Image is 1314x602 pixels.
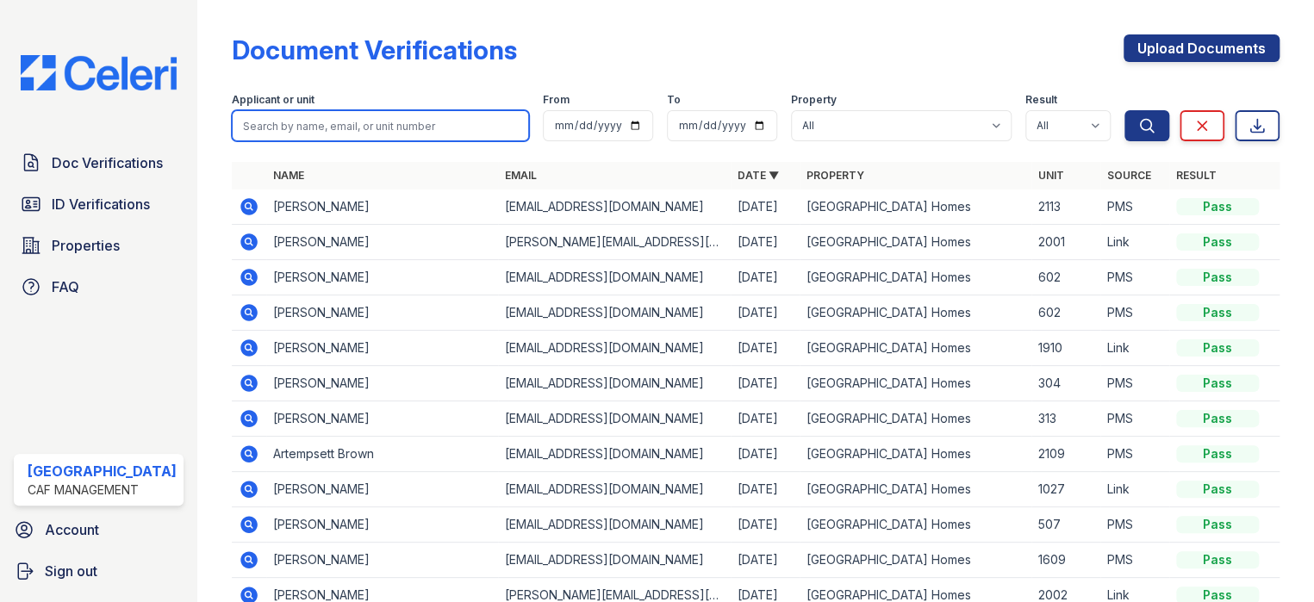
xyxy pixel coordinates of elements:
[1031,189,1100,225] td: 2113
[1176,233,1259,251] div: Pass
[800,260,1031,295] td: [GEOGRAPHIC_DATA] Homes
[800,189,1031,225] td: [GEOGRAPHIC_DATA] Homes
[1025,93,1057,107] label: Result
[1176,304,1259,321] div: Pass
[1031,437,1100,472] td: 2109
[28,481,177,499] div: CAF Management
[1176,339,1259,357] div: Pass
[1100,437,1169,472] td: PMS
[7,554,190,588] a: Sign out
[731,295,800,331] td: [DATE]
[1031,366,1100,401] td: 304
[266,401,498,437] td: [PERSON_NAME]
[52,152,163,173] span: Doc Verifications
[52,194,150,214] span: ID Verifications
[498,295,730,331] td: [EMAIL_ADDRESS][DOMAIN_NAME]
[791,93,837,107] label: Property
[738,169,779,182] a: Date ▼
[800,331,1031,366] td: [GEOGRAPHIC_DATA] Homes
[1176,198,1259,215] div: Pass
[731,507,800,543] td: [DATE]
[14,228,184,263] a: Properties
[7,512,190,547] a: Account
[498,225,730,260] td: [PERSON_NAME][EMAIL_ADDRESS][PERSON_NAME][DOMAIN_NAME]
[498,437,730,472] td: [EMAIL_ADDRESS][DOMAIN_NAME]
[1031,507,1100,543] td: 507
[14,187,184,221] a: ID Verifications
[498,472,730,507] td: [EMAIL_ADDRESS][DOMAIN_NAME]
[498,507,730,543] td: [EMAIL_ADDRESS][DOMAIN_NAME]
[266,507,498,543] td: [PERSON_NAME]
[1176,410,1259,427] div: Pass
[232,34,517,65] div: Document Verifications
[14,146,184,180] a: Doc Verifications
[800,507,1031,543] td: [GEOGRAPHIC_DATA] Homes
[543,93,570,107] label: From
[1100,472,1169,507] td: Link
[731,472,800,507] td: [DATE]
[28,461,177,481] div: [GEOGRAPHIC_DATA]
[1100,260,1169,295] td: PMS
[1100,189,1169,225] td: PMS
[266,366,498,401] td: [PERSON_NAME]
[266,437,498,472] td: Artempsett Brown
[14,270,184,304] a: FAQ
[266,295,498,331] td: [PERSON_NAME]
[1176,481,1259,498] div: Pass
[1176,169,1217,182] a: Result
[731,260,800,295] td: [DATE]
[45,561,97,581] span: Sign out
[505,169,537,182] a: Email
[1176,551,1259,568] div: Pass
[498,401,730,437] td: [EMAIL_ADDRESS][DOMAIN_NAME]
[1031,260,1100,295] td: 602
[800,543,1031,578] td: [GEOGRAPHIC_DATA] Homes
[1100,543,1169,578] td: PMS
[45,519,99,540] span: Account
[800,401,1031,437] td: [GEOGRAPHIC_DATA] Homes
[232,110,529,141] input: Search by name, email, or unit number
[731,189,800,225] td: [DATE]
[1176,269,1259,286] div: Pass
[731,225,800,260] td: [DATE]
[52,276,79,297] span: FAQ
[266,189,498,225] td: [PERSON_NAME]
[806,169,864,182] a: Property
[1031,331,1100,366] td: 1910
[1038,169,1064,182] a: Unit
[266,225,498,260] td: [PERSON_NAME]
[731,437,800,472] td: [DATE]
[800,472,1031,507] td: [GEOGRAPHIC_DATA] Homes
[800,225,1031,260] td: [GEOGRAPHIC_DATA] Homes
[1100,366,1169,401] td: PMS
[1100,507,1169,543] td: PMS
[731,331,800,366] td: [DATE]
[1124,34,1280,62] a: Upload Documents
[1031,295,1100,331] td: 602
[1100,331,1169,366] td: Link
[266,543,498,578] td: [PERSON_NAME]
[1031,225,1100,260] td: 2001
[1031,472,1100,507] td: 1027
[1176,375,1259,392] div: Pass
[1100,401,1169,437] td: PMS
[1100,295,1169,331] td: PMS
[731,543,800,578] td: [DATE]
[1176,516,1259,533] div: Pass
[800,366,1031,401] td: [GEOGRAPHIC_DATA] Homes
[232,93,314,107] label: Applicant or unit
[266,472,498,507] td: [PERSON_NAME]
[498,260,730,295] td: [EMAIL_ADDRESS][DOMAIN_NAME]
[800,437,1031,472] td: [GEOGRAPHIC_DATA] Homes
[1031,401,1100,437] td: 313
[1031,543,1100,578] td: 1609
[1176,445,1259,462] div: Pass
[731,366,800,401] td: [DATE]
[273,169,304,182] a: Name
[498,331,730,366] td: [EMAIL_ADDRESS][DOMAIN_NAME]
[498,189,730,225] td: [EMAIL_ADDRESS][DOMAIN_NAME]
[266,331,498,366] td: [PERSON_NAME]
[498,366,730,401] td: [EMAIL_ADDRESS][DOMAIN_NAME]
[731,401,800,437] td: [DATE]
